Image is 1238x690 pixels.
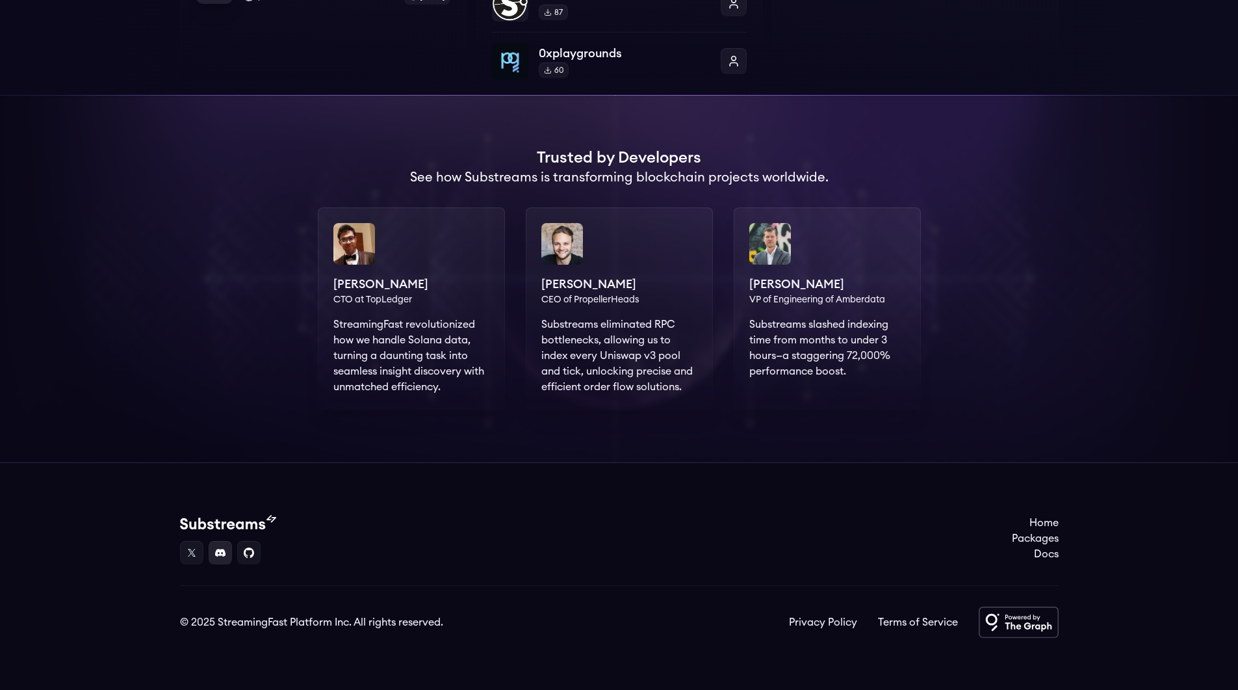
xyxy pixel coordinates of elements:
[979,607,1059,638] img: Powered by The Graph
[1012,515,1059,531] a: Home
[789,615,857,630] a: Privacy Policy
[1012,546,1059,562] a: Docs
[1012,531,1059,546] a: Packages
[180,615,443,630] div: © 2025 StreamingFast Platform Inc. All rights reserved.
[878,615,958,630] a: Terms of Service
[492,43,528,79] img: 0xplaygrounds
[539,5,568,20] div: 87
[492,32,747,79] a: 0xplaygrounds0xplaygrounds60
[410,168,829,187] h2: See how Substreams is transforming blockchain projects worldwide.
[539,44,710,62] p: 0xplaygrounds
[539,62,569,78] div: 60
[180,515,276,531] img: Substream's logo
[537,148,701,168] h1: Trusted by Developers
